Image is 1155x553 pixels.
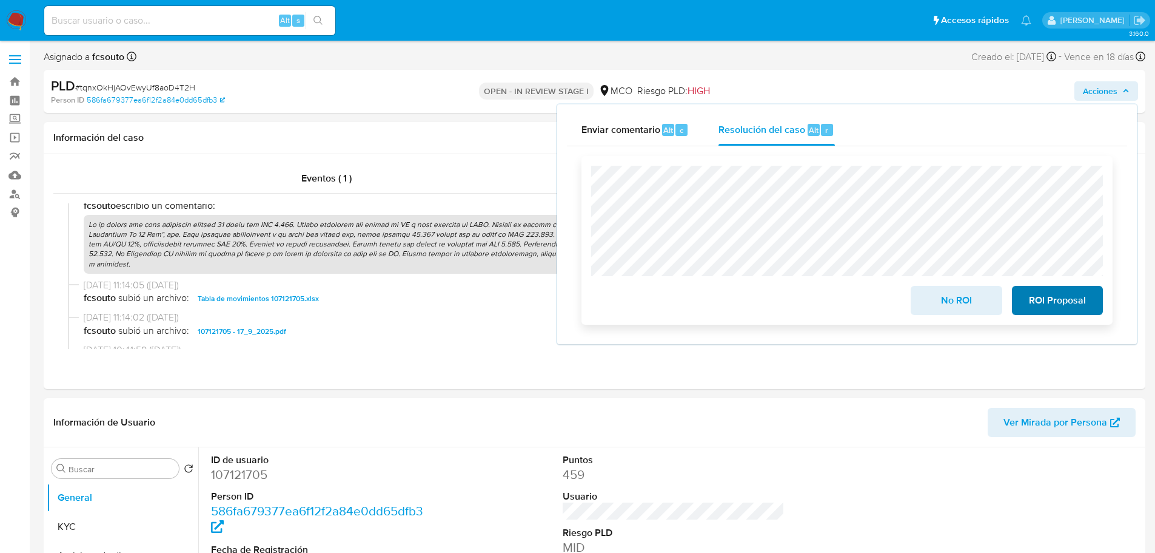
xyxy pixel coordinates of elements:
[51,76,75,95] b: PLD
[211,466,434,483] dd: 107121705
[1064,50,1134,64] span: Vence en 18 días
[581,123,660,137] span: Enviar comentario
[87,95,225,106] a: 586fa679377ea6f12f2a84e0dd65dfb3
[926,287,986,314] span: No ROI
[971,49,1056,65] div: Creado el: [DATE]
[718,123,805,137] span: Resolución del caso
[69,464,174,475] input: Buscar
[479,83,594,100] p: OPEN - IN REVIEW STAGE I
[1012,286,1103,315] button: ROI Proposal
[306,12,330,29] button: search-icon
[1074,81,1138,101] button: Acciones
[825,124,828,136] span: r
[809,124,819,136] span: Alt
[53,132,1136,144] h1: Información del caso
[598,84,632,98] div: MCO
[301,171,352,185] span: Eventos ( 1 )
[941,14,1009,27] span: Accesos rápidos
[663,124,673,136] span: Alt
[1133,14,1146,27] a: Salir
[1083,81,1117,101] span: Acciones
[688,84,710,98] span: HIGH
[44,50,124,64] span: Asignado a
[211,490,434,503] dt: Person ID
[1060,15,1129,26] p: felipe.cayon@mercadolibre.com
[75,81,195,93] span: # tqnxOkHjAOvEwyUf8aoD4T2H
[1003,408,1107,437] span: Ver Mirada por Persona
[637,84,710,98] span: Riesgo PLD:
[563,466,785,483] dd: 459
[280,15,290,26] span: Alt
[53,416,155,429] h1: Información de Usuario
[296,15,300,26] span: s
[1059,49,1062,65] span: -
[184,464,193,477] button: Volver al orden por defecto
[1021,15,1031,25] a: Notificaciones
[988,408,1136,437] button: Ver Mirada por Persona
[1028,287,1087,314] span: ROI Proposal
[47,483,198,512] button: General
[563,453,785,467] dt: Puntos
[47,512,198,541] button: KYC
[211,502,423,537] a: 586fa679377ea6f12f2a84e0dd65dfb3
[911,286,1002,315] button: No ROI
[56,464,66,473] button: Buscar
[563,526,785,540] dt: Riesgo PLD
[44,13,335,29] input: Buscar usuario o caso...
[51,95,84,106] b: Person ID
[563,490,785,503] dt: Usuario
[211,453,434,467] dt: ID de usuario
[90,50,124,64] b: fcsouto
[680,124,683,136] span: c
